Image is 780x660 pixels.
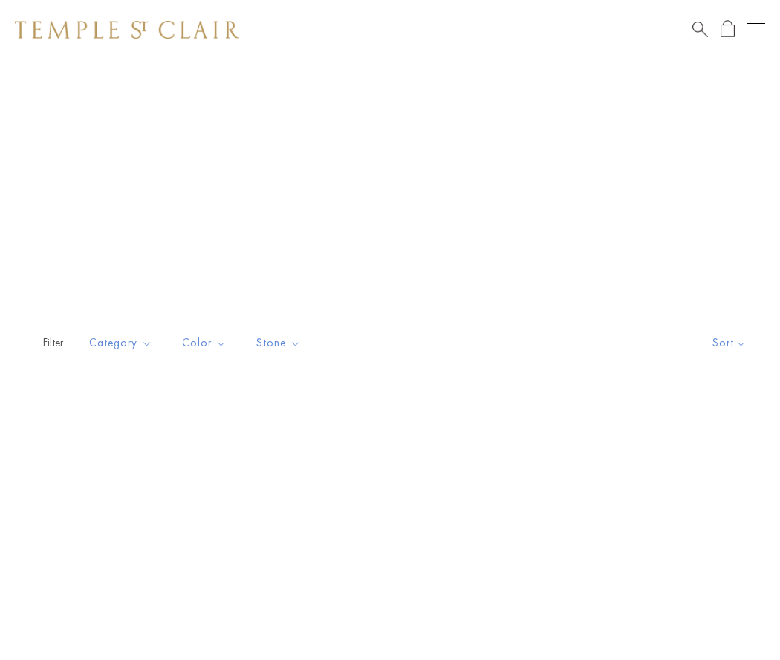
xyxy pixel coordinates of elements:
[747,21,765,39] button: Open navigation
[721,20,735,39] a: Open Shopping Bag
[249,334,312,352] span: Stone
[245,326,312,360] button: Stone
[78,326,163,360] button: Category
[175,334,238,352] span: Color
[171,326,238,360] button: Color
[82,334,163,352] span: Category
[692,20,708,39] a: Search
[679,320,780,366] button: Show sort by
[15,21,239,39] img: Temple St. Clair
